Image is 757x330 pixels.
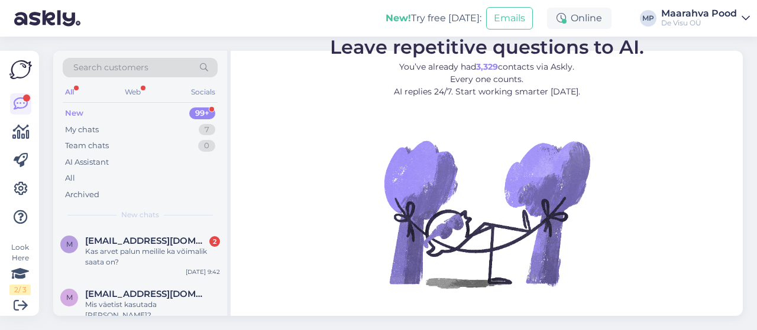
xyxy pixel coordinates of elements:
div: Look Here [9,242,31,295]
div: [DATE] 9:42 [186,267,220,276]
span: m [66,293,73,302]
div: Try free [DATE]: [386,11,481,25]
div: Archived [65,189,99,201]
a: Maarahva PoodDe Visu OÜ [661,9,750,28]
span: New chats [121,210,159,220]
div: MP [640,10,656,27]
span: Leave repetitive questions to AI. [330,35,644,58]
p: You’ve already had contacts via Askly. Every one counts. AI replies 24/7. Start working smarter [... [330,61,644,98]
b: New! [386,12,411,24]
div: 7 [199,124,215,136]
div: 99+ [189,107,215,119]
div: 0 [198,140,215,152]
div: All [63,84,76,100]
div: Web [122,84,143,100]
span: maieuus@gmail.com [85,289,208,299]
span: m [66,240,73,249]
b: 3,329 [476,61,498,72]
img: Askly Logo [9,60,32,79]
img: No Chat active [380,107,593,320]
div: 2 [209,236,220,247]
div: My chats [65,124,99,136]
div: Mis väetist kasutada [PERSON_NAME]? [85,299,220,321]
span: Search customers [73,61,148,74]
div: New [65,107,83,119]
div: AI Assistant [65,156,109,168]
div: Kas arvet palun meilile ka võimalik saata on? [85,246,220,267]
div: Maarahva Pood [661,9,737,18]
button: Emails [486,7,533,30]
div: 2 / 3 [9,285,31,295]
div: All [65,172,75,184]
div: De Visu OÜ [661,18,737,28]
div: Socials [189,84,218,100]
span: monikagiske@gmail.com [85,236,208,246]
div: Team chats [65,140,109,152]
div: Online [547,8,612,29]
